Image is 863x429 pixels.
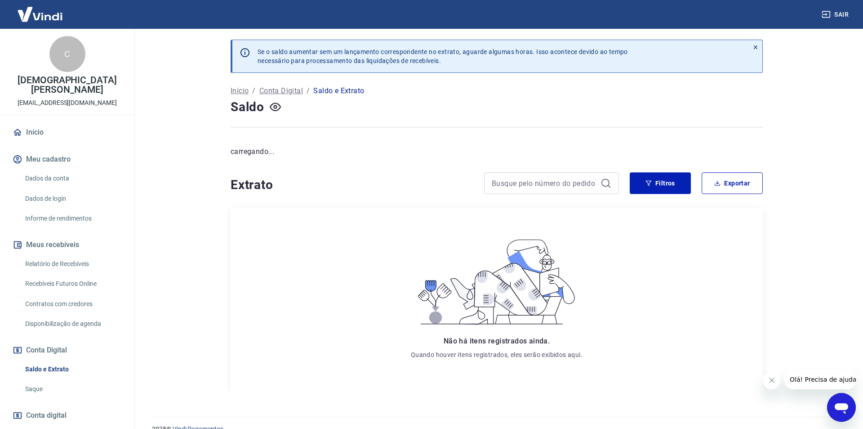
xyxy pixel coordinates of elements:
p: Saldo e Extrato [313,86,364,96]
button: Conta Digital [11,340,124,360]
p: [DEMOGRAPHIC_DATA][PERSON_NAME] [7,76,127,95]
span: Conta digital [26,409,67,422]
a: Saque [22,380,124,398]
p: Se o saldo aumentar sem um lançamento correspondente no extrato, aguarde algumas horas. Isso acon... [258,47,628,65]
button: Sair [820,6,852,23]
a: Dados da conta [22,169,124,188]
a: Disponibilização de agenda [22,315,124,333]
p: / [252,86,255,96]
a: Início [231,86,249,96]
button: Meu cadastro [11,149,124,169]
iframe: Mensagem da empresa [784,370,856,389]
p: / [307,86,310,96]
img: Vindi [11,0,69,28]
p: Quando houver itens registrados, eles serão exibidos aqui. [411,350,583,359]
a: Início [11,122,124,142]
a: Conta digital [11,406,124,425]
a: Recebíveis Futuros Online [22,275,124,293]
h4: Saldo [231,98,264,116]
iframe: Fechar mensagem [763,371,781,389]
a: Relatório de Recebíveis [22,255,124,273]
div: C [49,36,85,72]
a: Saldo e Extrato [22,360,124,379]
button: Meus recebíveis [11,235,124,255]
iframe: Botão para abrir a janela de mensagens [827,393,856,422]
a: Contratos com credores [22,295,124,313]
p: carregando... [231,146,763,157]
a: Dados de login [22,190,124,208]
p: [EMAIL_ADDRESS][DOMAIN_NAME] [18,98,117,108]
h4: Extrato [231,176,473,194]
a: Informe de rendimentos [22,209,124,228]
button: Filtros [630,172,691,194]
a: Conta Digital [259,86,303,96]
input: Busque pelo número do pedido [492,176,597,190]
span: Não há itens registrados ainda. [444,337,550,345]
button: Exportar [702,172,763,194]
span: Olá! Precisa de ajuda? [5,6,76,14]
